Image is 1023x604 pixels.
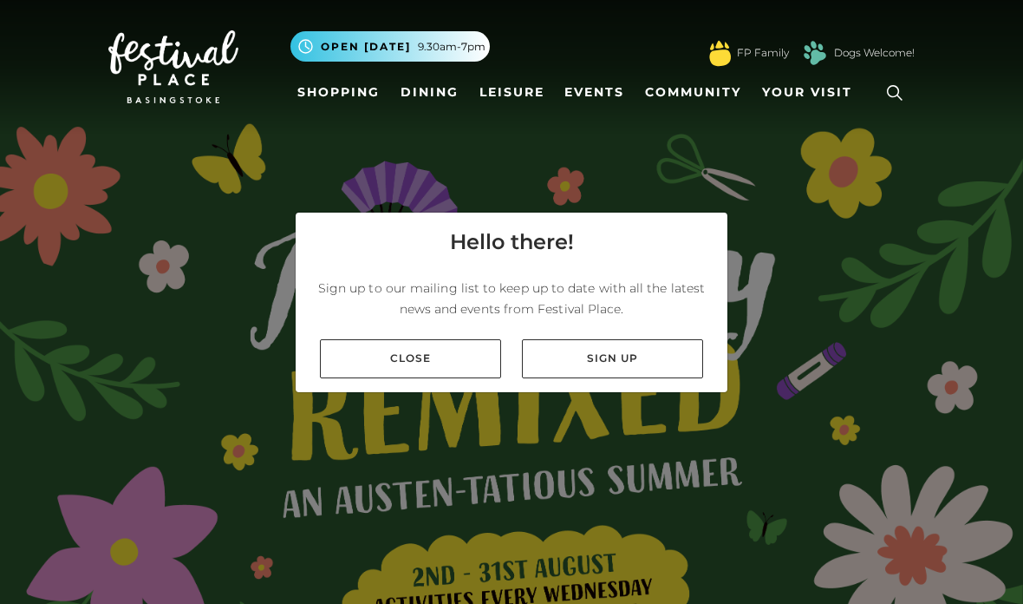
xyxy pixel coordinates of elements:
a: Sign up [522,339,703,378]
a: Events [557,76,631,108]
a: Shopping [290,76,387,108]
span: Your Visit [762,83,852,102]
a: Your Visit [755,76,868,108]
button: Open [DATE] 9.30am-7pm [290,31,490,62]
span: 9.30am-7pm [418,39,485,55]
span: Open [DATE] [321,39,411,55]
a: FP Family [737,45,789,61]
p: Sign up to our mailing list to keep up to date with all the latest news and events from Festival ... [310,278,713,319]
img: Festival Place Logo [108,30,238,103]
a: Community [638,76,748,108]
a: Leisure [472,76,551,108]
a: Dogs Welcome! [834,45,915,61]
a: Close [320,339,501,378]
a: Dining [394,76,466,108]
h4: Hello there! [450,226,574,258]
